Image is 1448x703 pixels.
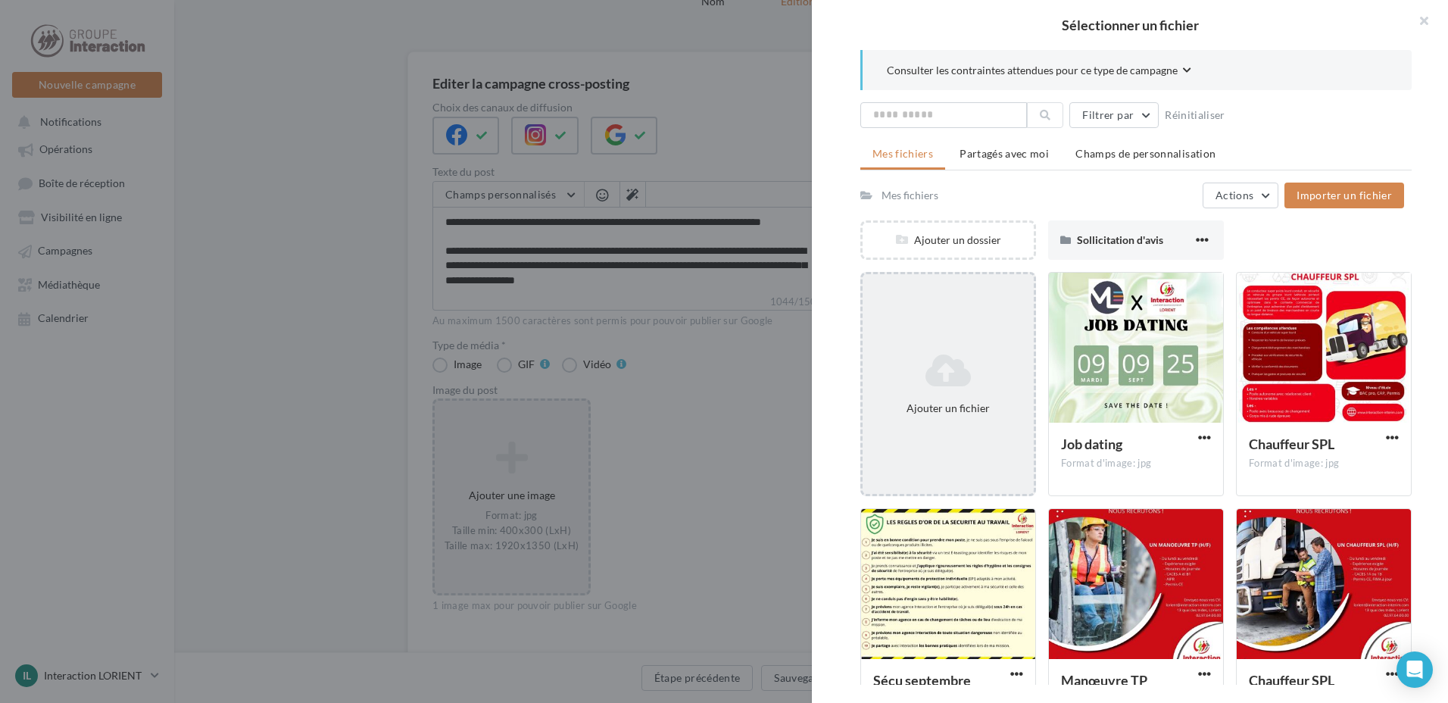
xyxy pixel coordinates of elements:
div: Ajouter un dossier [863,233,1034,248]
button: Importer un fichier [1284,183,1404,208]
span: Importer un fichier [1297,189,1392,202]
span: Sollicitation d'avis [1077,233,1163,246]
div: Format d'image: jpg [1249,457,1399,470]
span: Actions [1216,189,1253,202]
span: Sécu septembre [873,672,971,689]
button: Réinitialiser [1159,106,1231,124]
span: Chauffeur SPL [1249,672,1334,689]
span: Consulter les contraintes attendues pour ce type de campagne [887,63,1178,78]
span: Manœuvre TP [1061,672,1147,689]
div: Mes fichiers [882,188,938,203]
h2: Sélectionner un fichier [836,18,1424,32]
span: Chauffeur SPL [1249,436,1334,452]
button: Filtrer par [1069,102,1159,128]
button: Consulter les contraintes attendues pour ce type de campagne [887,62,1191,81]
button: Actions [1203,183,1278,208]
span: Partagés avec moi [960,147,1049,160]
span: Champs de personnalisation [1075,147,1216,160]
div: Open Intercom Messenger [1397,651,1433,688]
span: Job dating [1061,436,1122,452]
div: Format d'image: jpg [1061,457,1211,470]
span: Mes fichiers [872,147,933,160]
div: Ajouter un fichier [869,401,1028,416]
